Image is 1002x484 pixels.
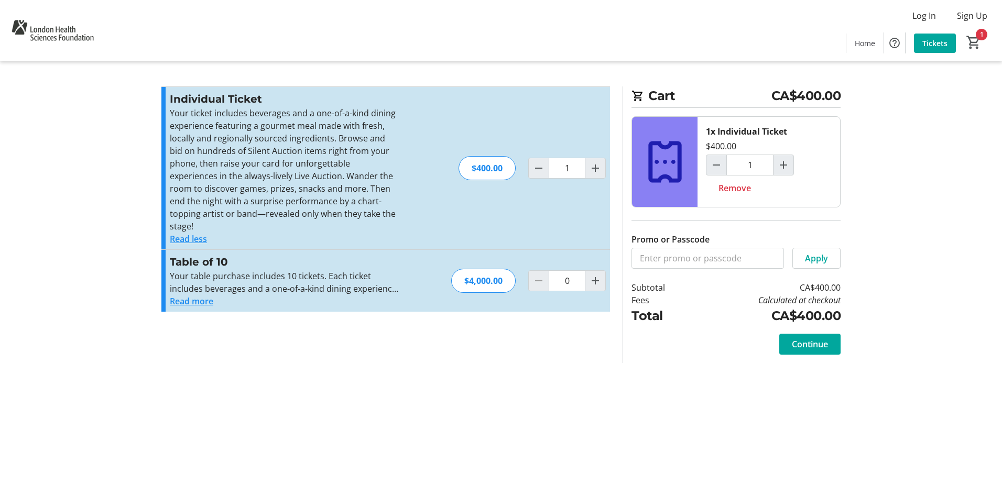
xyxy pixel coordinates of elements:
span: Remove [718,182,751,194]
div: $400.00 [706,140,736,152]
h3: Individual Ticket [170,91,399,107]
button: Help [884,32,905,53]
input: Individual Ticket Quantity [549,158,585,179]
button: Increment by one [585,158,605,178]
a: Tickets [914,34,956,53]
button: Log In [904,7,944,24]
button: Decrement by one [706,155,726,175]
img: London Health Sciences Foundation's Logo [6,4,99,57]
button: Decrement by one [529,158,549,178]
button: Apply [792,248,841,269]
span: Sign Up [957,9,987,22]
h3: Table of 10 [170,254,399,270]
span: CA$400.00 [771,86,841,105]
div: $4,000.00 [451,269,516,293]
td: CA$400.00 [692,281,841,294]
button: Continue [779,334,841,355]
span: Home [855,38,875,49]
td: Subtotal [631,281,692,294]
div: 1x Individual Ticket [706,125,787,138]
h2: Cart [631,86,841,108]
span: Apply [805,252,828,265]
td: Fees [631,294,692,306]
button: Cart [964,33,983,52]
button: Sign Up [949,7,996,24]
a: Home [846,34,884,53]
input: Table of 10 Quantity [549,270,585,291]
div: $400.00 [459,156,516,180]
span: Log In [912,9,936,22]
button: Read less [170,233,207,245]
button: Read more [170,295,213,307]
p: Your table purchase includes 10 tickets. Each ticket includes beverages and a one-of-a-kind dinin... [170,270,399,295]
input: Individual Ticket Quantity [726,155,774,175]
button: Remove [706,178,764,199]
p: Your ticket includes beverages and a one-of-a-kind dining experience featuring a gourmet meal mad... [170,107,399,233]
button: Increment by one [774,155,793,175]
button: Increment by one [585,271,605,291]
td: Total [631,306,692,325]
td: CA$400.00 [692,306,841,325]
span: Continue [792,338,828,350]
label: Promo or Passcode [631,233,710,246]
span: Tickets [922,38,947,49]
input: Enter promo or passcode [631,248,784,269]
td: Calculated at checkout [692,294,841,306]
